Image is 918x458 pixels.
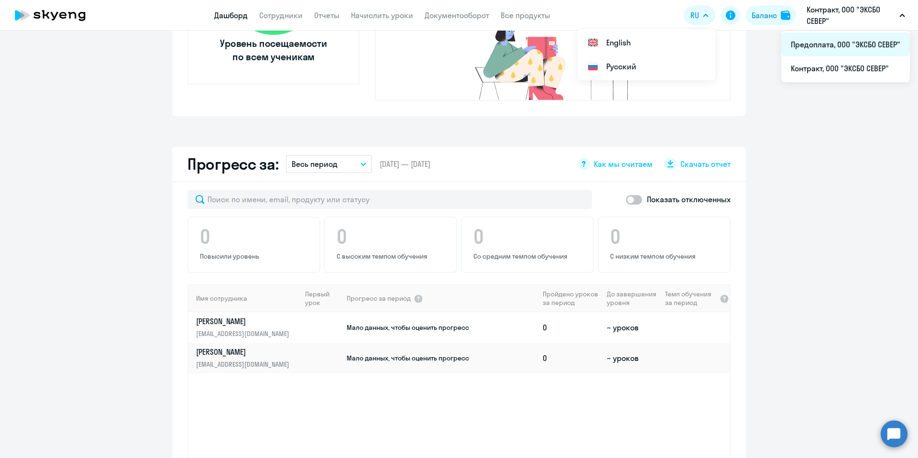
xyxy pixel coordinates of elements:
span: Прогресс за период [347,294,411,303]
ul: RU [578,29,715,80]
h2: Прогресс за: [187,154,278,174]
button: Весь период [286,155,372,173]
ul: RU [781,31,910,82]
th: Имя сотрудника [188,284,301,312]
p: [EMAIL_ADDRESS][DOMAIN_NAME] [196,359,295,370]
td: ~ уроков [603,343,661,373]
input: Поиск по имени, email, продукту или статусу [187,190,592,209]
td: ~ уроков [603,312,661,343]
a: Документооборот [425,11,489,20]
a: Дашборд [214,11,248,20]
span: RU [690,10,699,21]
span: Мало данных, чтобы оценить прогресс [347,323,469,332]
a: Все продукты [501,11,550,20]
p: Показать отключенных [647,194,731,205]
p: [PERSON_NAME] [196,316,295,327]
img: English [587,37,599,48]
button: RU [684,6,715,25]
a: Отчеты [314,11,339,20]
button: Контракт, ООО "ЭКСБО СЕВЕР" [802,4,910,27]
span: Мало данных, чтобы оценить прогресс [347,354,469,362]
th: Пройдено уроков за период [539,284,603,312]
button: Балансbalance [746,6,796,25]
span: Уровень посещаемости по всем ученикам [219,37,328,64]
p: Контракт, ООО "ЭКСБО СЕВЕР" [807,4,896,27]
td: 0 [539,343,603,373]
img: no-truants [457,12,649,100]
th: До завершения уровня [603,284,661,312]
p: [PERSON_NAME] [196,347,295,357]
img: Русский [587,61,599,72]
a: [PERSON_NAME][EMAIL_ADDRESS][DOMAIN_NAME] [196,347,301,370]
a: Сотрудники [259,11,303,20]
span: Скачать отчет [680,159,731,169]
span: Как мы считаем [594,159,653,169]
span: Темп обучения за период [665,290,717,307]
span: [DATE] — [DATE] [380,159,430,169]
div: Баланс [752,10,777,21]
a: [PERSON_NAME][EMAIL_ADDRESS][DOMAIN_NAME] [196,316,301,339]
p: Весь период [292,158,338,170]
a: Начислить уроки [351,11,413,20]
p: [EMAIL_ADDRESS][DOMAIN_NAME] [196,328,295,339]
img: balance [781,11,790,20]
td: 0 [539,312,603,343]
th: Первый урок [301,284,346,312]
